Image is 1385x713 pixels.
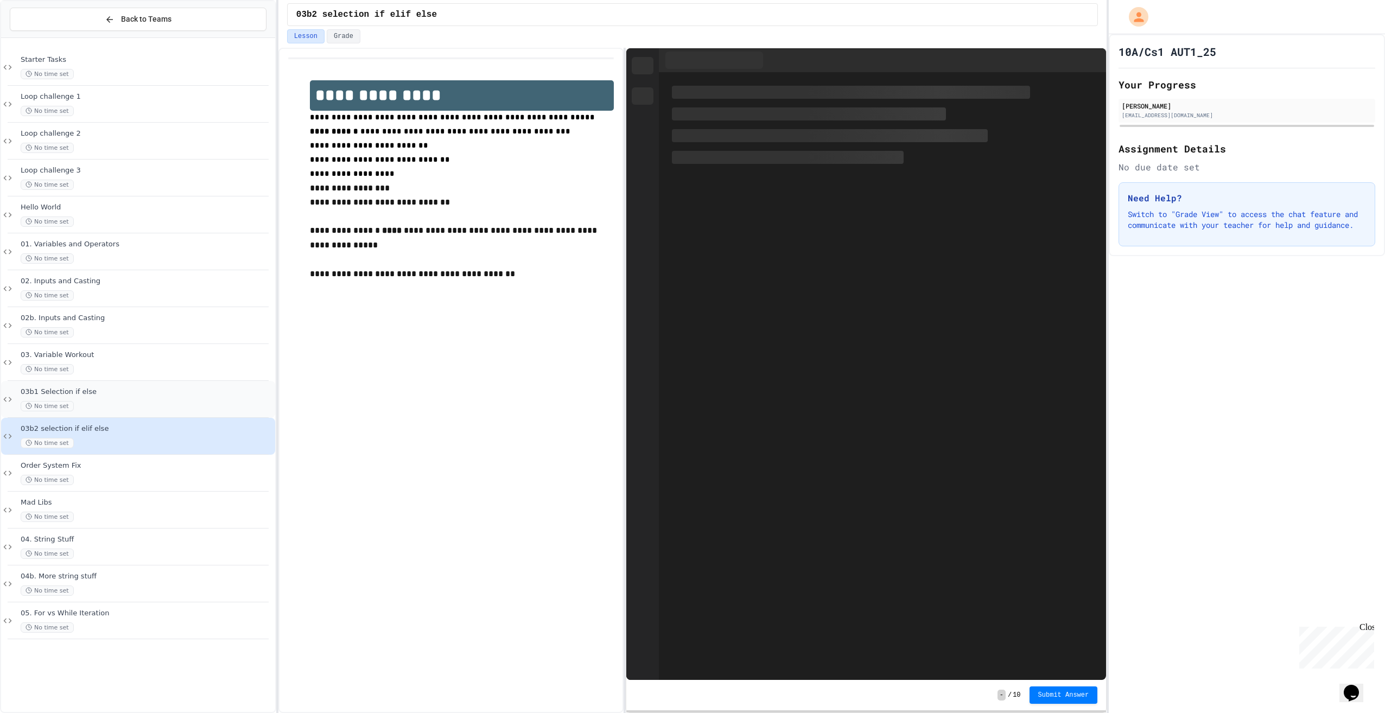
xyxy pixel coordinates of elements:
span: No time set [21,143,74,153]
div: Chat with us now!Close [4,4,75,69]
p: Switch to "Grade View" to access the chat feature and communicate with your teacher for help and ... [1128,209,1366,231]
span: 03. Variable Workout [21,351,273,360]
button: Grade [327,29,360,43]
button: Back to Teams [10,8,266,31]
span: Loop challenge 1 [21,92,273,101]
span: No time set [21,438,74,448]
h1: 10A/Cs1 AUT1_25 [1119,44,1216,59]
span: No time set [21,327,74,338]
span: Mad Libs [21,498,273,507]
span: 04b. More string stuff [21,572,273,581]
span: No time set [21,549,74,559]
span: 10 [1013,691,1020,699]
span: No time set [21,364,74,374]
span: No time set [21,622,74,633]
button: Submit Answer [1030,686,1098,704]
div: My Account [1117,4,1151,29]
h2: Your Progress [1119,77,1375,92]
span: 03b2 selection if elif else [21,424,273,434]
span: Submit Answer [1038,691,1089,699]
span: Order System Fix [21,461,273,470]
iframe: chat widget [1339,670,1374,702]
span: - [998,690,1006,701]
span: Starter Tasks [21,55,273,65]
span: Back to Teams [121,14,171,25]
h2: Assignment Details [1119,141,1375,156]
span: No time set [21,512,74,522]
span: No time set [21,180,74,190]
span: No time set [21,475,74,485]
span: No time set [21,106,74,116]
span: 02. Inputs and Casting [21,277,273,286]
span: 03b2 selection if elif else [296,8,437,21]
span: No time set [21,401,74,411]
span: Hello World [21,203,273,212]
div: [PERSON_NAME] [1122,101,1372,111]
span: No time set [21,585,74,596]
button: Lesson [287,29,325,43]
h3: Need Help? [1128,192,1366,205]
div: No due date set [1119,161,1375,174]
span: Loop challenge 3 [21,166,273,175]
span: 02b. Inputs and Casting [21,314,273,323]
span: / [1008,691,1012,699]
span: 03b1 Selection if else [21,387,273,397]
span: No time set [21,253,74,264]
span: No time set [21,290,74,301]
span: 05. For vs While Iteration [21,609,273,618]
iframe: chat widget [1295,622,1374,669]
span: 04. String Stuff [21,535,273,544]
span: No time set [21,217,74,227]
span: Loop challenge 2 [21,129,273,138]
span: No time set [21,69,74,79]
span: 01. Variables and Operators [21,240,273,249]
div: [EMAIL_ADDRESS][DOMAIN_NAME] [1122,111,1372,119]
